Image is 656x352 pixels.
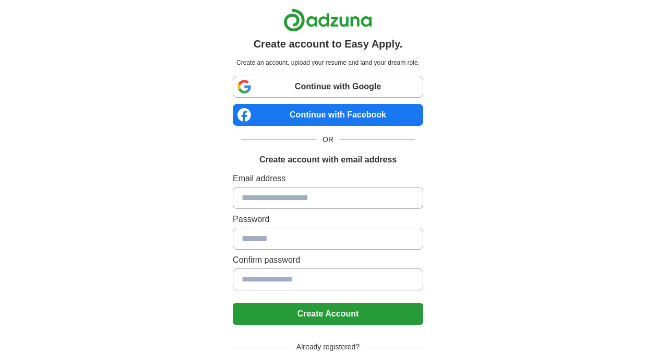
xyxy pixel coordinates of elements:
label: Email address [233,172,423,185]
button: Create Account [233,303,423,325]
label: Password [233,213,423,226]
h1: Create account to Easy Apply. [254,36,403,52]
span: OR [316,134,340,145]
a: Continue with Facebook [233,104,423,126]
label: Confirm password [233,254,423,266]
img: Adzuna logo [283,8,372,32]
h1: Create account with email address [259,154,397,166]
p: Create an account, upload your resume and land your dream role. [235,58,421,67]
a: Continue with Google [233,76,423,98]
